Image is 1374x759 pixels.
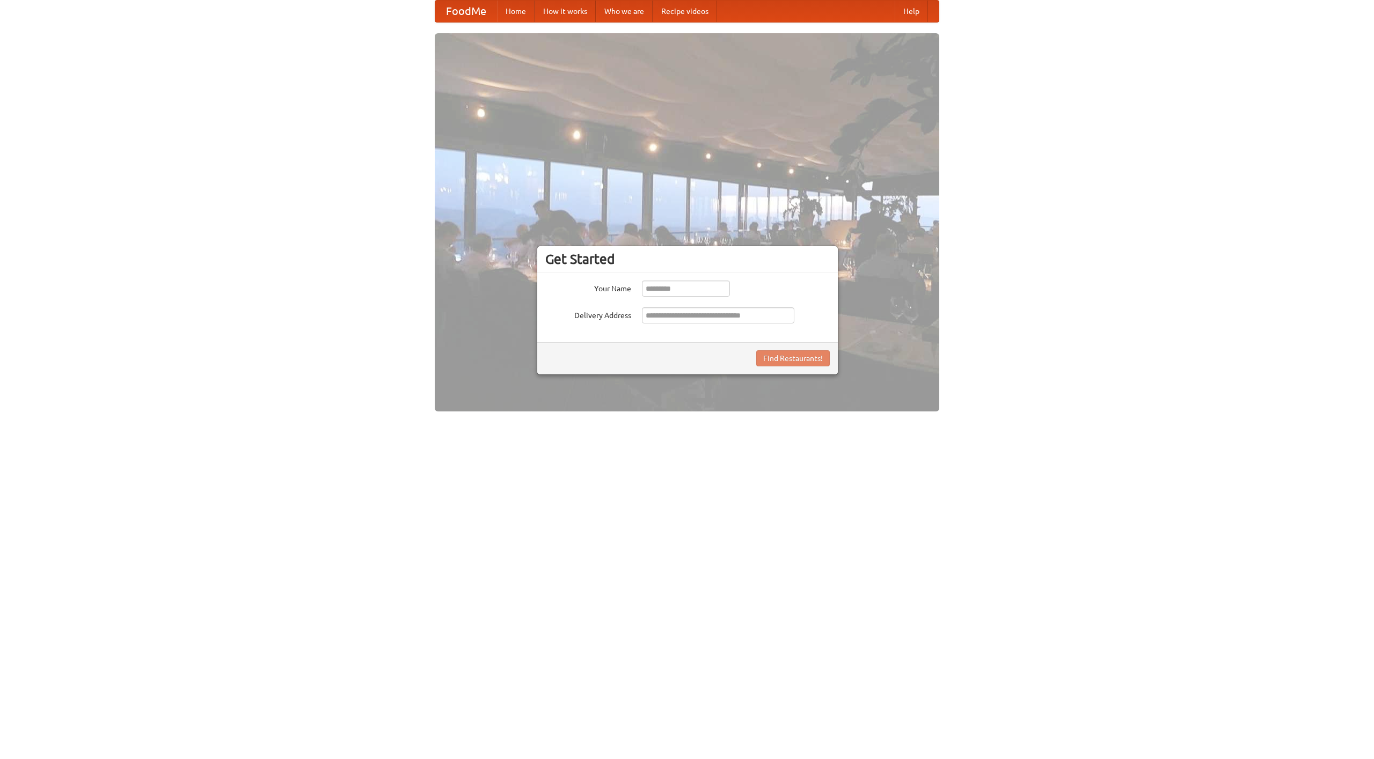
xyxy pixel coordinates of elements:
a: FoodMe [435,1,497,22]
a: Who we are [596,1,653,22]
a: Recipe videos [653,1,717,22]
h3: Get Started [545,251,830,267]
a: How it works [535,1,596,22]
a: Home [497,1,535,22]
label: Delivery Address [545,307,631,321]
a: Help [895,1,928,22]
label: Your Name [545,281,631,294]
button: Find Restaurants! [756,350,830,366]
